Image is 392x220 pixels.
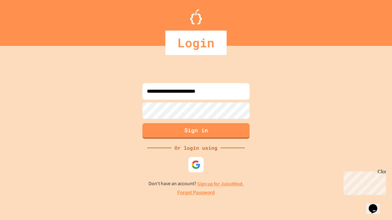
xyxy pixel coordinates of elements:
div: Or login using [171,144,221,152]
a: Sign up for JuiceMind. [197,181,244,187]
a: Forgot Password [177,189,215,196]
div: Chat with us now!Close [2,2,42,39]
iframe: chat widget [366,196,386,214]
img: google-icon.svg [191,160,201,169]
img: Logo.svg [190,9,202,24]
div: Login [165,31,227,55]
p: Don't have an account? [149,180,244,188]
iframe: chat widget [341,169,386,195]
button: Sign in [142,123,250,139]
